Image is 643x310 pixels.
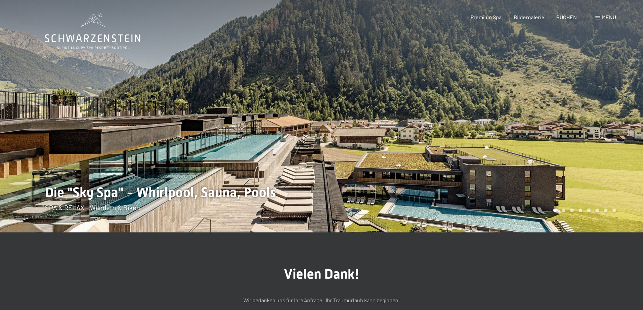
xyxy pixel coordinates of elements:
div: Carousel Page 8 [612,208,616,212]
a: Premium Spa [471,14,502,20]
div: Carousel Pagination [551,208,616,212]
p: Wir bedanken uns für Ihre Anfrage. Ihr Traumurlaub kann beginnen! [153,296,490,305]
div: Carousel Page 2 [562,208,565,212]
div: Carousel Page 4 [579,208,582,212]
a: BUCHEN [556,14,577,20]
div: Carousel Page 5 [587,208,591,212]
div: Carousel Page 6 [595,208,599,212]
div: Carousel Page 1 (Current Slide) [553,208,557,212]
div: Carousel Page 7 [604,208,608,212]
span: Menü [602,14,616,20]
a: Bildergalerie [514,14,544,20]
span: Vielen Dank! [284,266,359,282]
div: Carousel Page 3 [570,208,574,212]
